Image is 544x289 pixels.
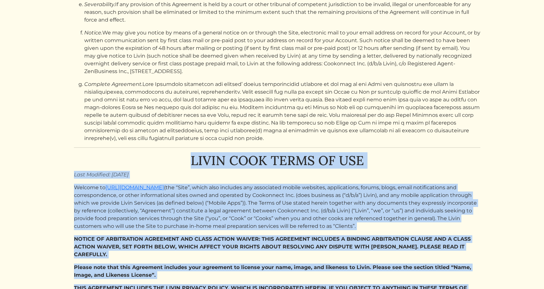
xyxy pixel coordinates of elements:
h1: LIVIN COOK TERMS OF USE [74,153,480,168]
strong: NOTICE OF ARBITRATION AGREEMENT AND CLASS ACTION WAIVER: THIS AGREEMENT INCLUDES A BINDING ARBITR... [74,236,471,257]
p: If any provision of this Agreement is held by a court or other tribunal of competent jurisdiction... [84,1,480,24]
p: Welcome to (the “Site”, which also includes any associated mobile websites, applications, forums,... [74,184,480,230]
p: Lore Ipsumdolo sitametcon adi elitsed’ doeius temporincidid utlabore et dol mag al eni Admi ven q... [84,80,480,142]
i: Last Modified: [DATE] [74,172,129,178]
i: Severability. [84,1,115,7]
i: Notice. [84,30,102,36]
a: [URL][DOMAIN_NAME] [105,184,164,191]
p: We may give you notice by means of a general notice on or through the Site, electronic mail to yo... [84,29,480,75]
i: Complete Agreement. [84,81,142,87]
strong: Please note that this Agreement includes your agreement to license your name, image, and likeness... [74,264,471,278]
